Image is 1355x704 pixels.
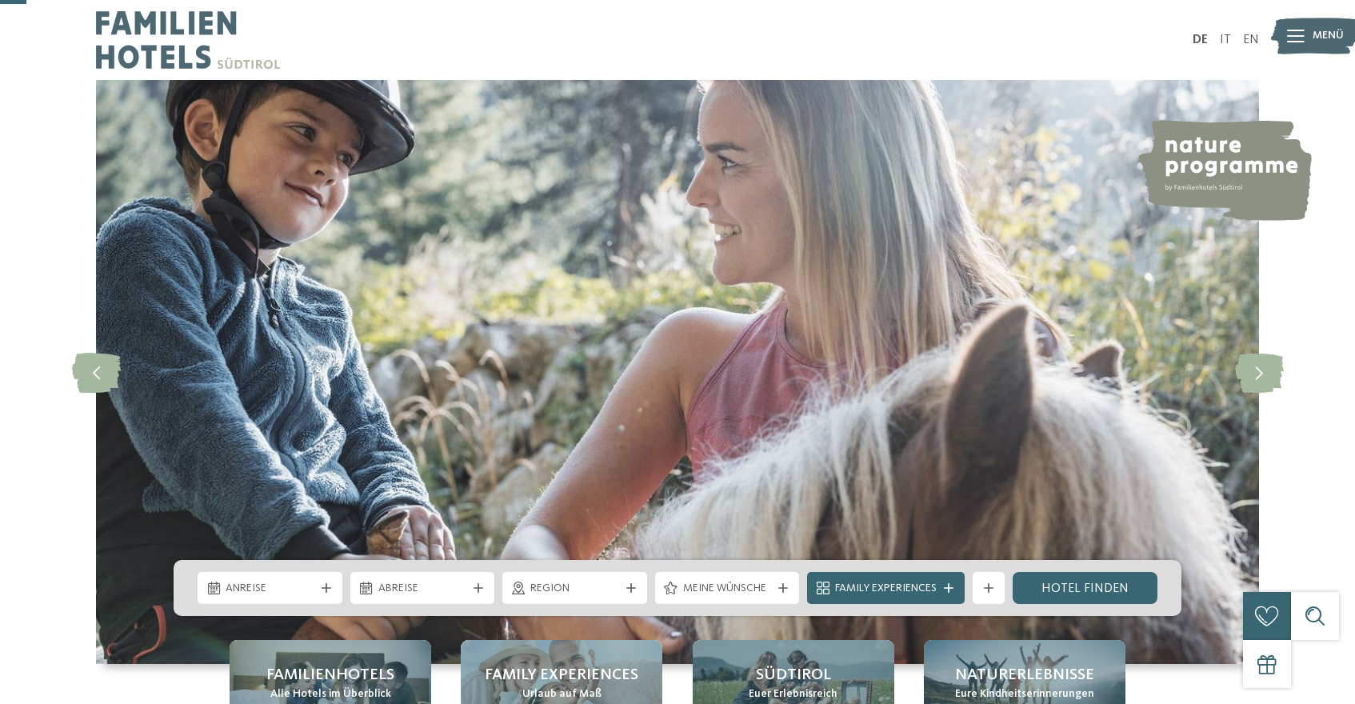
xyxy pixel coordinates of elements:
[1013,572,1157,604] a: Hotel finden
[683,581,772,597] span: Meine Wünsche
[756,664,831,686] span: Südtirol
[266,664,394,686] span: Familienhotels
[530,581,619,597] span: Region
[1193,34,1208,46] a: DE
[1136,120,1312,221] img: nature programme by Familienhotels Südtirol
[96,80,1259,664] img: Familienhotels Südtirol: The happy family places
[1220,34,1231,46] a: IT
[955,686,1094,702] span: Eure Kindheitserinnerungen
[835,581,937,597] span: Family Experiences
[522,686,602,702] span: Urlaub auf Maß
[378,581,467,597] span: Abreise
[1243,34,1259,46] a: EN
[226,581,314,597] span: Anreise
[1313,28,1344,44] span: Menü
[749,686,837,702] span: Euer Erlebnisreich
[485,664,638,686] span: Family Experiences
[955,664,1094,686] span: Naturerlebnisse
[270,686,391,702] span: Alle Hotels im Überblick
